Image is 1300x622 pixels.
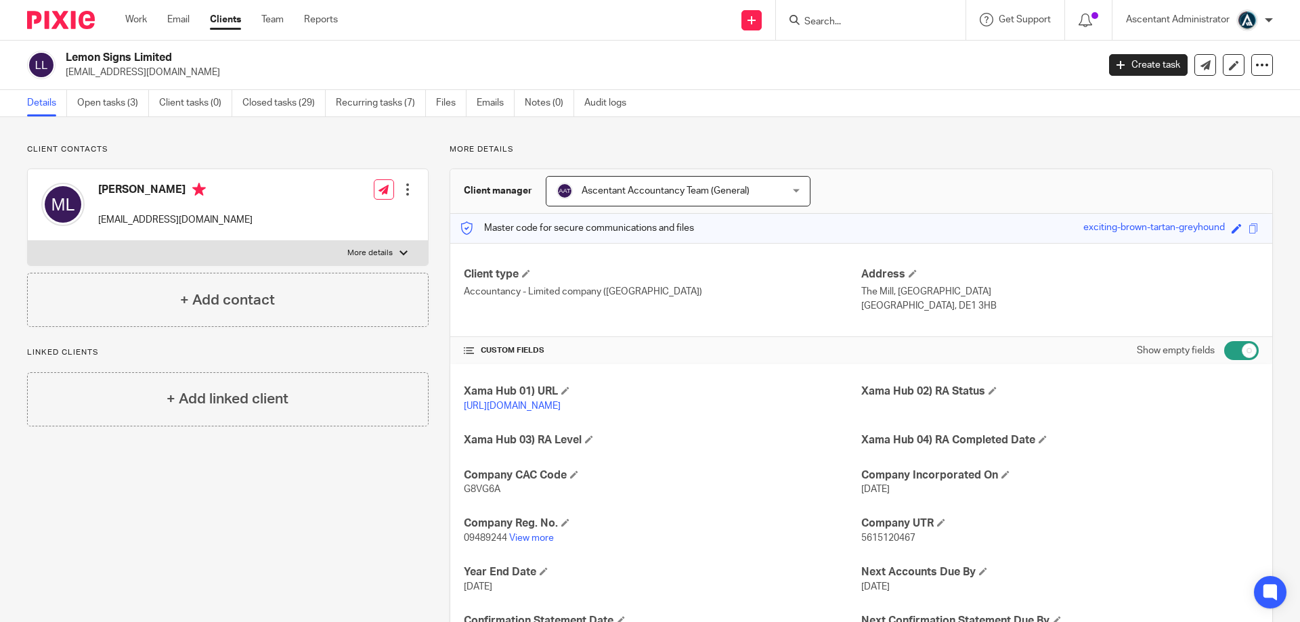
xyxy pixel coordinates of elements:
[159,90,232,116] a: Client tasks (0)
[861,384,1259,399] h4: Xama Hub 02) RA Status
[1083,221,1225,236] div: exciting-brown-tartan-greyhound
[66,66,1089,79] p: [EMAIL_ADDRESS][DOMAIN_NAME]
[98,213,253,227] p: [EMAIL_ADDRESS][DOMAIN_NAME]
[27,11,95,29] img: Pixie
[27,347,429,358] p: Linked clients
[210,13,241,26] a: Clients
[41,183,85,226] img: svg%3E
[464,267,861,282] h4: Client type
[861,565,1259,579] h4: Next Accounts Due By
[464,285,861,298] p: Accountancy - Limited company ([GEOGRAPHIC_DATA])
[584,90,636,116] a: Audit logs
[803,16,925,28] input: Search
[98,183,253,200] h4: [PERSON_NAME]
[999,15,1051,24] span: Get Support
[464,485,500,494] span: G8VG6A
[261,13,284,26] a: Team
[180,290,275,311] h4: + Add contact
[861,468,1259,483] h4: Company Incorporated On
[1109,54,1188,76] a: Create task
[304,13,338,26] a: Reports
[861,485,890,494] span: [DATE]
[861,533,915,543] span: 5615120467
[1236,9,1258,31] img: Ascentant%20Round%20Only.png
[464,468,861,483] h4: Company CAC Code
[557,183,573,199] img: svg%3E
[464,184,532,198] h3: Client manager
[861,299,1259,313] p: [GEOGRAPHIC_DATA], DE1 3HB
[861,433,1259,447] h4: Xama Hub 04) RA Completed Date
[242,90,326,116] a: Closed tasks (29)
[861,582,890,592] span: [DATE]
[509,533,554,543] a: View more
[477,90,515,116] a: Emails
[582,186,750,196] span: Ascentant Accountancy Team (General)
[464,401,561,411] a: [URL][DOMAIN_NAME]
[464,433,861,447] h4: Xama Hub 03) RA Level
[347,248,393,259] p: More details
[27,90,67,116] a: Details
[464,565,861,579] h4: Year End Date
[464,384,861,399] h4: Xama Hub 01) URL
[1126,13,1230,26] p: Ascentant Administrator
[464,345,861,356] h4: CUSTOM FIELDS
[450,144,1273,155] p: More details
[66,51,884,65] h2: Lemon Signs Limited
[192,183,206,196] i: Primary
[861,516,1259,531] h4: Company UTR
[1137,344,1215,357] label: Show empty fields
[460,221,694,235] p: Master code for secure communications and files
[464,516,861,531] h4: Company Reg. No.
[167,13,190,26] a: Email
[27,51,56,79] img: svg%3E
[464,582,492,592] span: [DATE]
[436,90,467,116] a: Files
[464,533,507,543] span: 09489244
[77,90,149,116] a: Open tasks (3)
[27,144,429,155] p: Client contacts
[525,90,574,116] a: Notes (0)
[167,388,288,409] h4: + Add linked client
[125,13,147,26] a: Work
[861,285,1259,298] p: The Mill, [GEOGRAPHIC_DATA]
[861,267,1259,282] h4: Address
[336,90,426,116] a: Recurring tasks (7)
